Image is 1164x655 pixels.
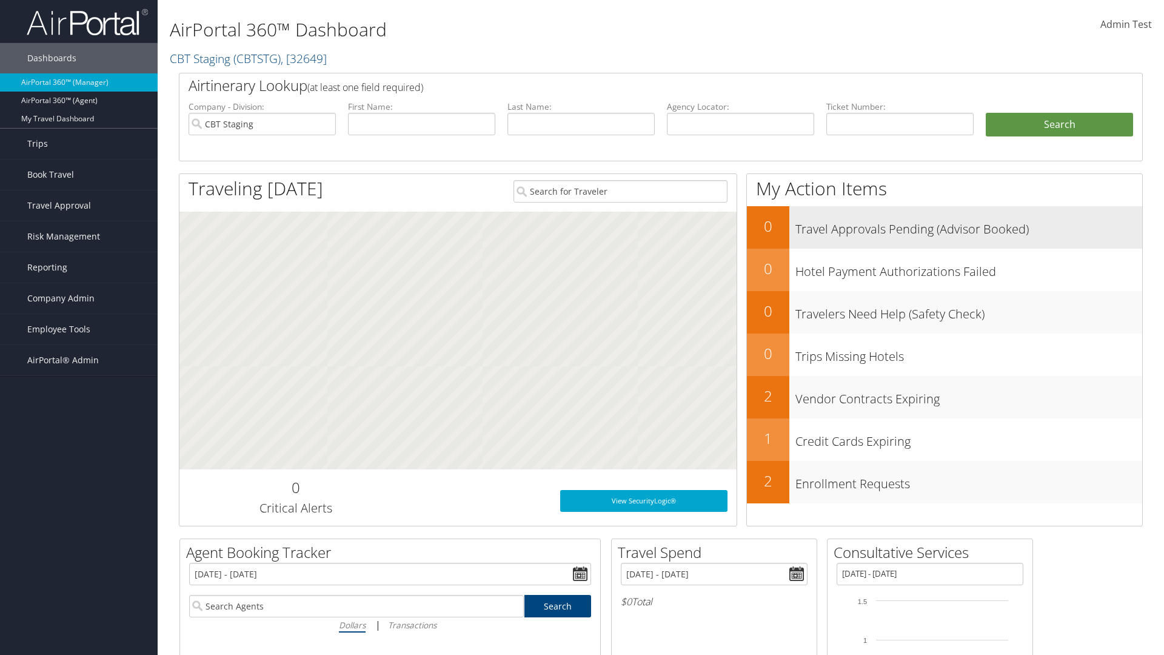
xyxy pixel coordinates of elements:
[795,427,1142,450] h3: Credit Cards Expiring
[388,619,436,631] i: Transactions
[747,461,1142,503] a: 2Enrollment Requests
[1100,18,1152,31] span: Admin Test
[795,385,1142,408] h3: Vendor Contracts Expiring
[863,637,867,644] tspan: 1
[747,291,1142,334] a: 0Travelers Need Help (Safety Check)
[186,542,600,563] h2: Agent Booking Tracker
[189,617,591,633] div: |
[747,343,789,364] h2: 0
[1100,6,1152,44] a: Admin Test
[27,252,67,283] span: Reporting
[986,113,1133,137] button: Search
[747,376,1142,418] a: 2Vendor Contracts Expiring
[747,334,1142,376] a: 0Trips Missing Hotels
[27,221,100,252] span: Risk Management
[618,542,817,563] h2: Travel Spend
[307,81,423,94] span: (at least one field required)
[747,216,789,237] h2: 0
[348,101,495,113] label: First Name:
[189,595,524,617] input: Search Agents
[27,283,95,314] span: Company Admin
[747,418,1142,461] a: 1Credit Cards Expiring
[524,595,592,617] a: Search
[747,176,1142,201] h1: My Action Items
[27,43,76,73] span: Dashboards
[795,300,1142,323] h3: Travelers Need Help (Safety Check)
[795,257,1142,280] h3: Hotel Payment Authorizations Failed
[747,471,789,491] h2: 2
[747,301,789,321] h2: 0
[795,215,1142,238] h3: Travel Approvals Pending (Advisor Booked)
[189,75,1053,96] h2: Airtinerary Lookup
[858,598,867,605] tspan: 1.5
[339,619,366,631] i: Dollars
[560,490,727,512] a: View SecurityLogic®
[834,542,1032,563] h2: Consultative Services
[27,129,48,159] span: Trips
[189,477,403,498] h2: 0
[27,160,74,190] span: Book Travel
[189,500,403,517] h3: Critical Alerts
[747,258,789,279] h2: 0
[170,17,824,42] h1: AirPortal 360™ Dashboard
[795,342,1142,365] h3: Trips Missing Hotels
[621,595,632,608] span: $0
[667,101,814,113] label: Agency Locator:
[747,428,789,449] h2: 1
[27,345,99,375] span: AirPortal® Admin
[281,50,327,67] span: , [ 32649 ]
[747,206,1142,249] a: 0Travel Approvals Pending (Advisor Booked)
[747,249,1142,291] a: 0Hotel Payment Authorizations Failed
[27,190,91,221] span: Travel Approval
[27,314,90,344] span: Employee Tools
[513,180,727,203] input: Search for Traveler
[170,50,327,67] a: CBT Staging
[747,386,789,406] h2: 2
[233,50,281,67] span: ( CBTSTG )
[189,101,336,113] label: Company - Division:
[621,595,808,608] h6: Total
[507,101,655,113] label: Last Name:
[795,469,1142,492] h3: Enrollment Requests
[826,101,974,113] label: Ticket Number:
[27,8,148,36] img: airportal-logo.png
[189,176,323,201] h1: Traveling [DATE]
